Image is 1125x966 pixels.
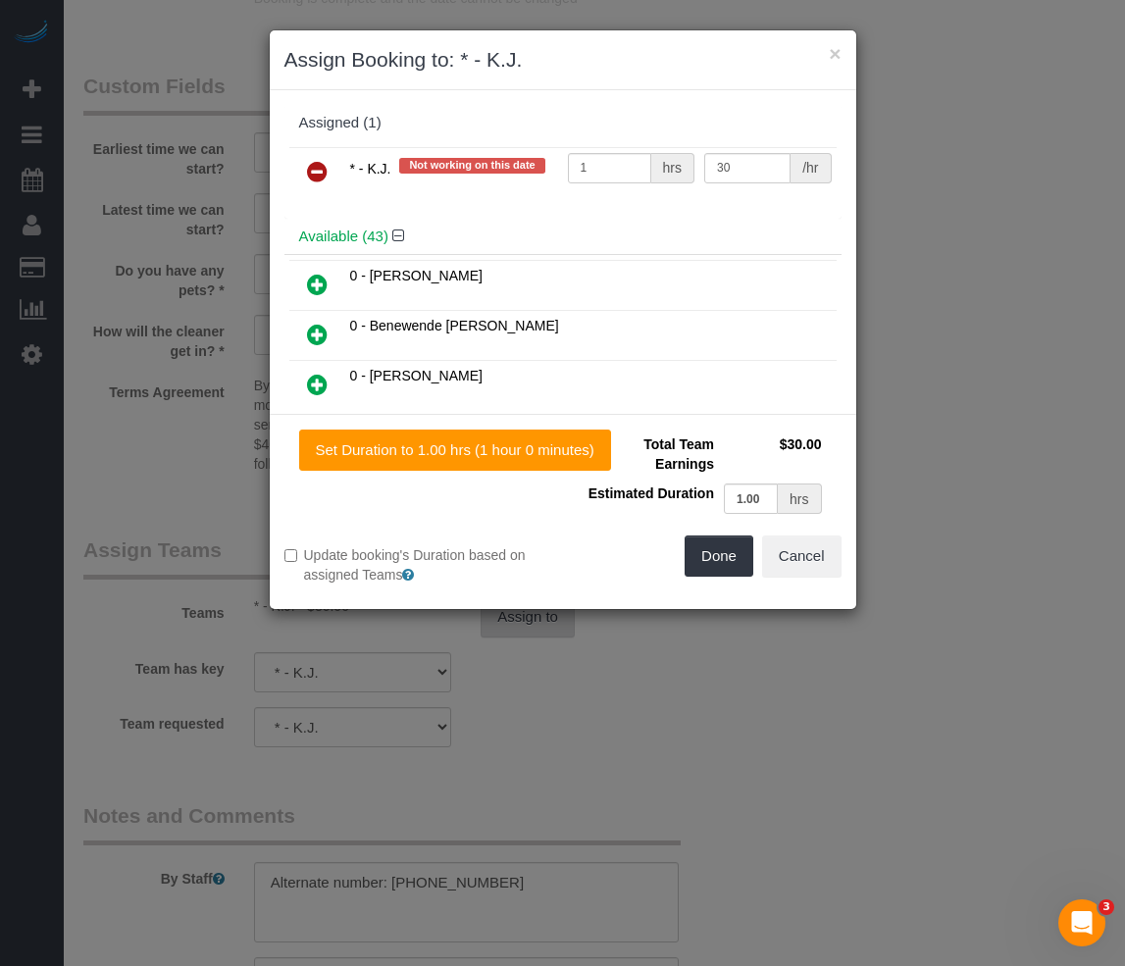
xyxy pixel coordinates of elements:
div: /hr [791,153,831,183]
div: hrs [778,483,821,514]
button: Cancel [762,535,842,577]
div: Assigned (1) [299,115,827,131]
span: 0 - [PERSON_NAME] [350,268,483,283]
span: 0 - Benewende [PERSON_NAME] [350,318,559,333]
span: Not working on this date [399,158,544,174]
h4: Available (43) [299,229,827,245]
label: Update booking's Duration based on assigned Teams [284,545,548,585]
span: 3 [1099,899,1114,915]
span: * - K.J. [350,161,391,177]
td: $30.00 [719,430,827,479]
iframe: Intercom live chat [1058,899,1105,946]
td: Total Team Earnings [578,430,719,479]
button: Done [685,535,753,577]
div: hrs [651,153,694,183]
button: Set Duration to 1.00 hrs (1 hour 0 minutes) [299,430,611,471]
button: × [829,43,841,64]
span: 0 - [PERSON_NAME] [350,368,483,383]
input: Update booking's Duration based on assigned Teams [284,549,297,562]
h3: Assign Booking to: * - K.J. [284,45,842,75]
span: Estimated Duration [588,485,714,501]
